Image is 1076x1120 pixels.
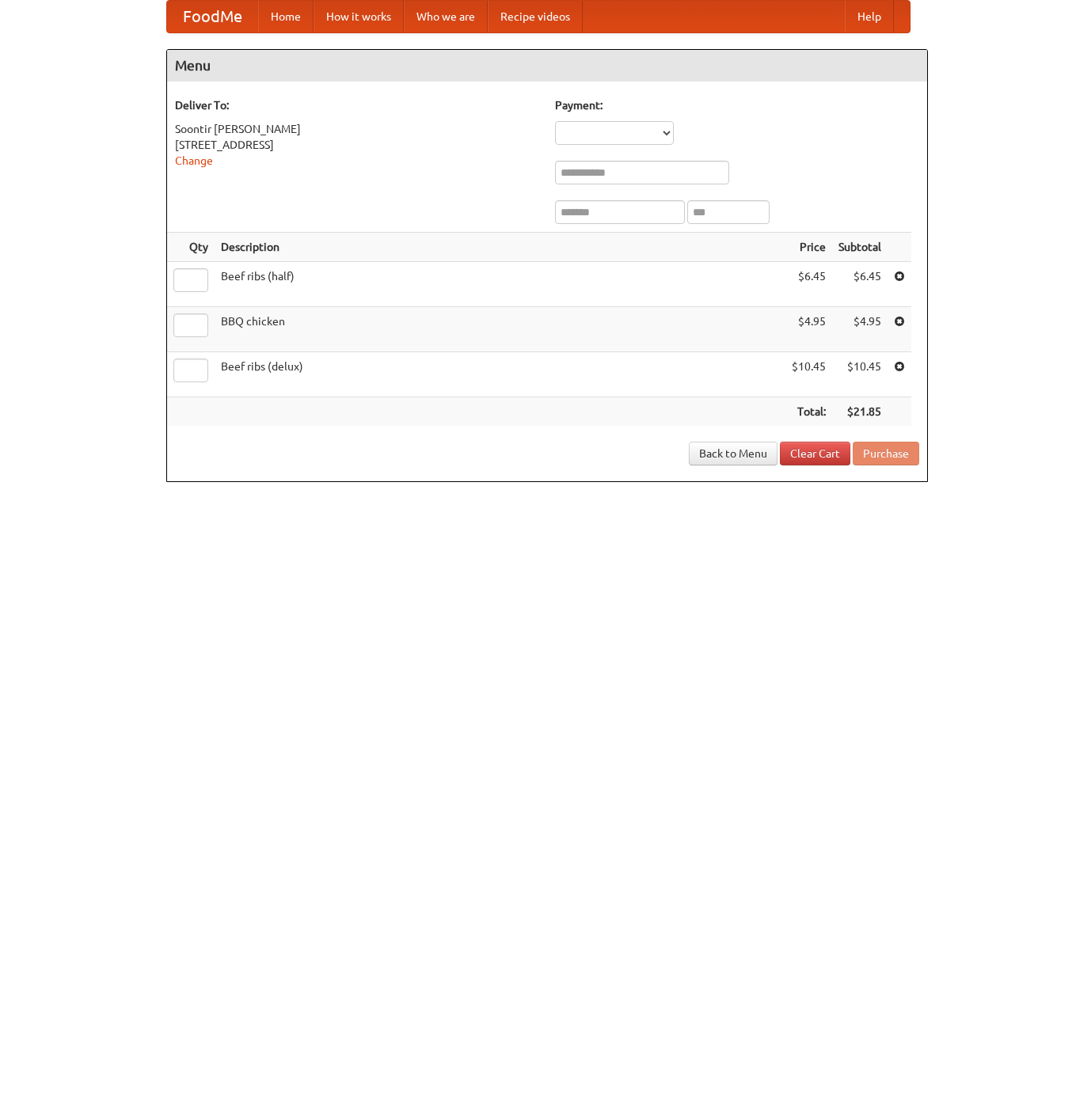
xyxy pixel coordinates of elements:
[555,97,919,113] h5: Payment:
[832,352,888,397] td: $10.45
[785,397,832,427] th: Total:
[488,1,583,32] a: Recipe videos
[175,97,539,113] h5: Deliver To:
[832,233,888,262] th: Subtotal
[785,307,832,352] td: $4.95
[167,233,215,262] th: Qty
[853,442,919,465] button: Purchase
[845,1,894,32] a: Help
[689,442,778,465] a: Back to Menu
[314,1,404,32] a: How it works
[258,1,314,32] a: Home
[215,352,785,397] td: Beef ribs (delux)
[167,1,258,32] a: FoodMe
[215,307,785,352] td: BBQ chicken
[167,50,927,82] h4: Menu
[832,262,888,307] td: $6.45
[175,154,213,167] a: Change
[175,121,539,137] div: Soontir [PERSON_NAME]
[215,262,785,307] td: Beef ribs (half)
[785,352,832,397] td: $10.45
[175,137,539,153] div: [STREET_ADDRESS]
[404,1,488,32] a: Who we are
[785,233,832,262] th: Price
[785,262,832,307] td: $6.45
[215,233,785,262] th: Description
[832,397,888,427] th: $21.85
[832,307,888,352] td: $4.95
[780,442,850,465] a: Clear Cart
